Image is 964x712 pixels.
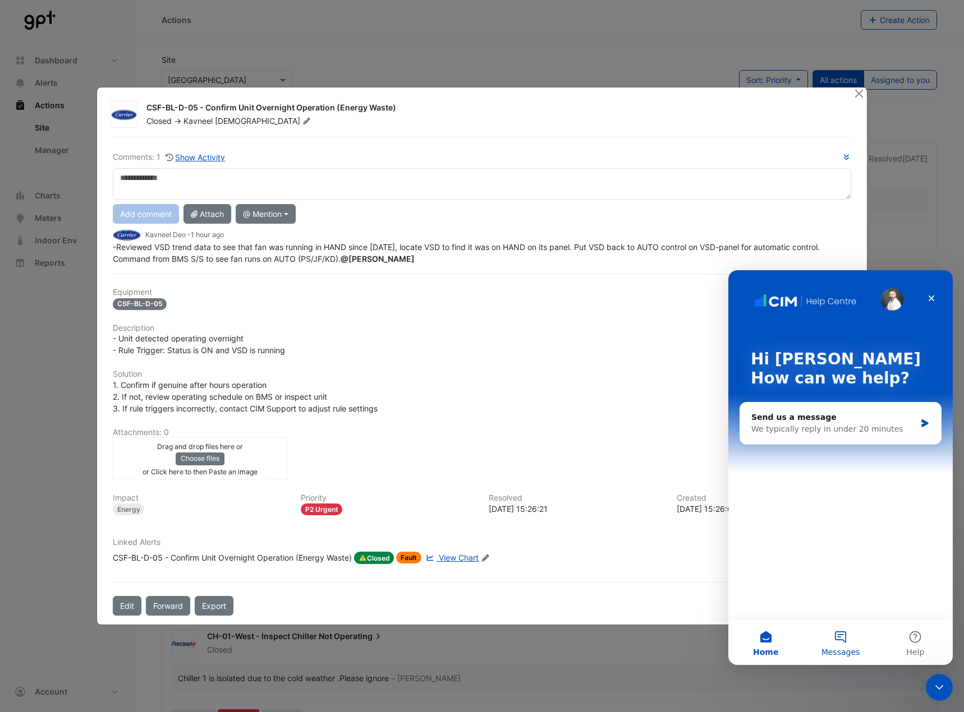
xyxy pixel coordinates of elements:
span: Closed [354,552,394,564]
span: Fault [396,552,421,563]
span: -Reviewed VSD trend data to see that fan was running in HAND since [DATE], locate VSD to find it ... [113,242,822,263]
button: Forward [146,596,190,616]
span: 2025-09-01 15:26:14 [191,230,224,239]
span: - Unit detected operating overnight - Rule Trigger: Status is ON and VSD is running [113,334,285,355]
button: Edit [113,596,141,616]
span: Closed [146,116,172,126]
span: [DEMOGRAPHIC_DATA] [215,115,313,127]
img: Carrier [111,109,137,121]
h6: Created [677,493,851,503]
img: Carrier [113,229,141,242]
h6: Description [113,323,851,333]
button: Attach [183,204,231,224]
h6: Impact [113,493,287,503]
div: [DATE] 15:26:01 [677,503,851,515]
iframe: Intercom live chat [728,270,953,665]
span: CSF-BL-D-05 [113,298,167,310]
div: [DATE] 15:26:21 [489,503,663,515]
span: View Chart [439,553,479,562]
iframe: Intercom live chat [926,674,953,701]
button: Choose files [176,452,224,465]
span: 1. Confirm if genuine after hours operation 2. If not, review operating schedule on BMS or inspec... [113,380,378,413]
div: Energy [113,503,145,515]
button: @ Mention [236,204,296,224]
span: avinash.nadan@carrier.com [Carrier] [341,254,415,263]
a: View Chart [424,552,479,564]
div: CSF-BL-D-05 - Confirm Unit Overnight Operation (Energy Waste) [146,102,840,115]
h6: Priority [301,493,475,503]
span: Kavneel [183,116,213,126]
div: Comments: 1 [113,151,226,164]
h6: Attachments: 0 [113,428,851,437]
h6: Linked Alerts [113,538,851,547]
div: CSF-BL-D-05 - Confirm Unit Overnight Operation (Energy Waste) [113,552,352,564]
button: Close [853,87,865,99]
small: or Click here to then Paste an image [143,468,258,476]
h6: Solution [113,369,851,379]
h6: Equipment [113,288,851,297]
a: Export [195,596,233,616]
small: Drag and drop files here or [157,442,243,451]
small: Kavneel Deo - [145,230,224,240]
fa-icon: Edit Linked Alerts [481,554,489,562]
button: Show Activity [165,151,226,164]
span: -> [174,116,181,126]
div: P2 Urgent [301,503,343,515]
h6: Resolved [489,493,663,503]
